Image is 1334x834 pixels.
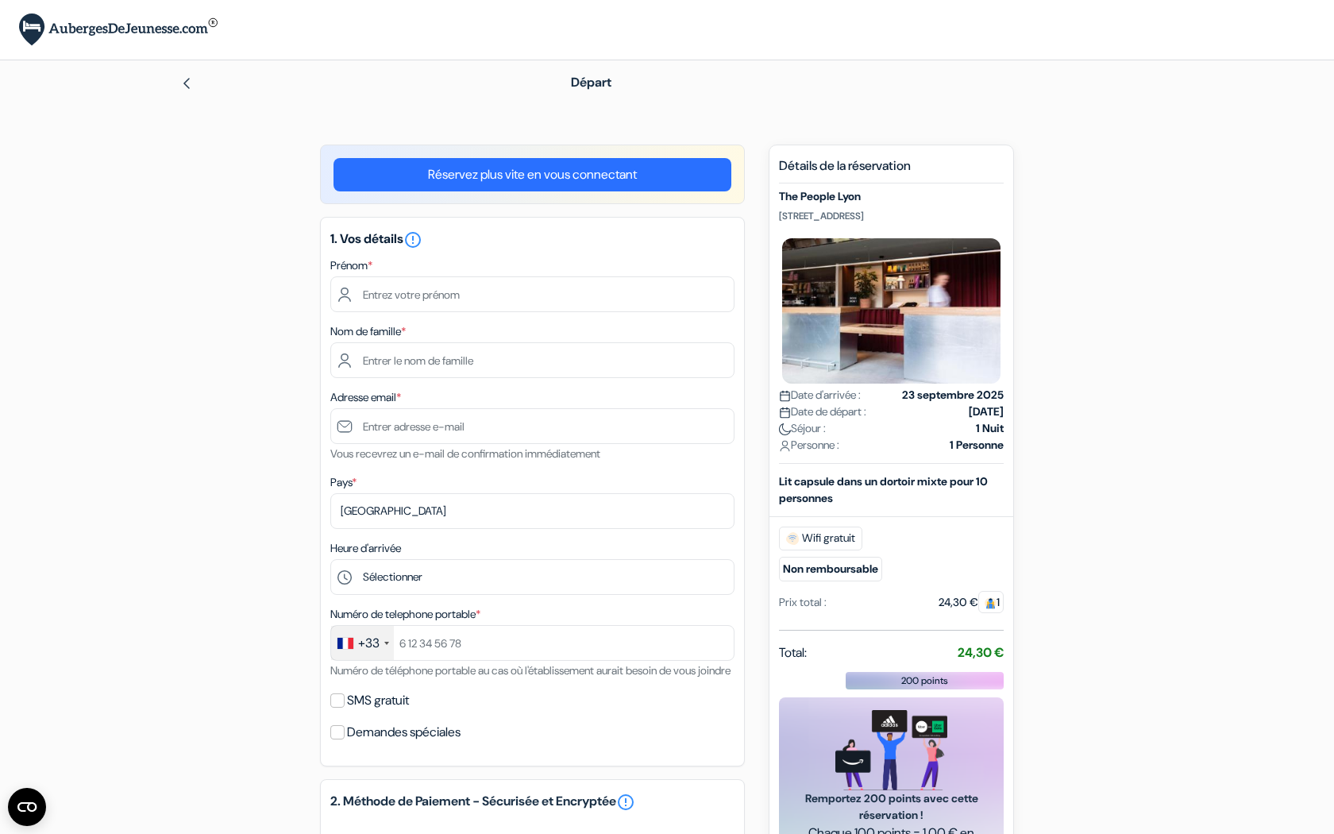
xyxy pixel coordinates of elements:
[976,420,1004,437] strong: 1 Nuit
[779,643,807,662] span: Total:
[330,389,401,406] label: Adresse email
[779,437,839,454] span: Personne :
[779,190,1004,203] h5: The People Lyon
[333,158,731,191] a: Réservez plus vite en vous connectant
[779,527,862,550] span: Wifi gratuit
[616,793,635,812] a: error_outline
[969,403,1004,420] strong: [DATE]
[985,597,997,609] img: guest.svg
[330,342,734,378] input: Entrer le nom de famille
[330,446,600,461] small: Vous recevrez un e-mail de confirmation immédiatement
[779,407,791,419] img: calendar.svg
[330,625,734,661] input: 6 12 34 56 78
[403,230,422,249] i: error_outline
[358,634,380,653] div: +33
[978,591,1004,613] span: 1
[19,14,218,46] img: AubergesDeJeunesse.com
[347,689,409,712] label: SMS gratuit
[330,793,734,812] h5: 2. Méthode de Paiement - Sécurisée et Encryptée
[347,721,461,743] label: Demandes spéciales
[835,710,947,790] img: gift_card_hero_new.png
[950,437,1004,454] strong: 1 Personne
[779,403,866,420] span: Date de départ :
[180,77,193,90] img: left_arrow.svg
[901,674,948,688] span: 200 points
[330,230,734,249] h5: 1. Vos détails
[786,532,799,545] img: free_wifi.svg
[779,557,882,581] small: Non remboursable
[330,663,731,678] small: Numéro de téléphone portable au cas où l'établissement aurait besoin de vous joindre
[779,474,988,505] b: Lit capsule dans un dortoir mixte pour 10 personnes
[779,420,826,437] span: Séjour :
[939,594,1004,611] div: 24,30 €
[902,387,1004,403] strong: 23 septembre 2025
[779,423,791,435] img: moon.svg
[330,408,734,444] input: Entrer adresse e-mail
[779,390,791,402] img: calendar.svg
[779,210,1004,222] p: [STREET_ADDRESS]
[403,230,422,247] a: error_outline
[330,540,401,557] label: Heure d'arrivée
[8,788,46,826] button: Open CMP widget
[330,474,357,491] label: Pays
[571,74,611,91] span: Départ
[330,323,406,340] label: Nom de famille
[330,606,480,623] label: Numéro de telephone portable
[958,644,1004,661] strong: 24,30 €
[779,440,791,452] img: user_icon.svg
[779,158,1004,183] h5: Détails de la réservation
[779,387,861,403] span: Date d'arrivée :
[331,626,394,660] div: France: +33
[330,257,372,274] label: Prénom
[330,276,734,312] input: Entrez votre prénom
[798,790,985,824] span: Remportez 200 points avec cette réservation !
[779,594,827,611] div: Prix total :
